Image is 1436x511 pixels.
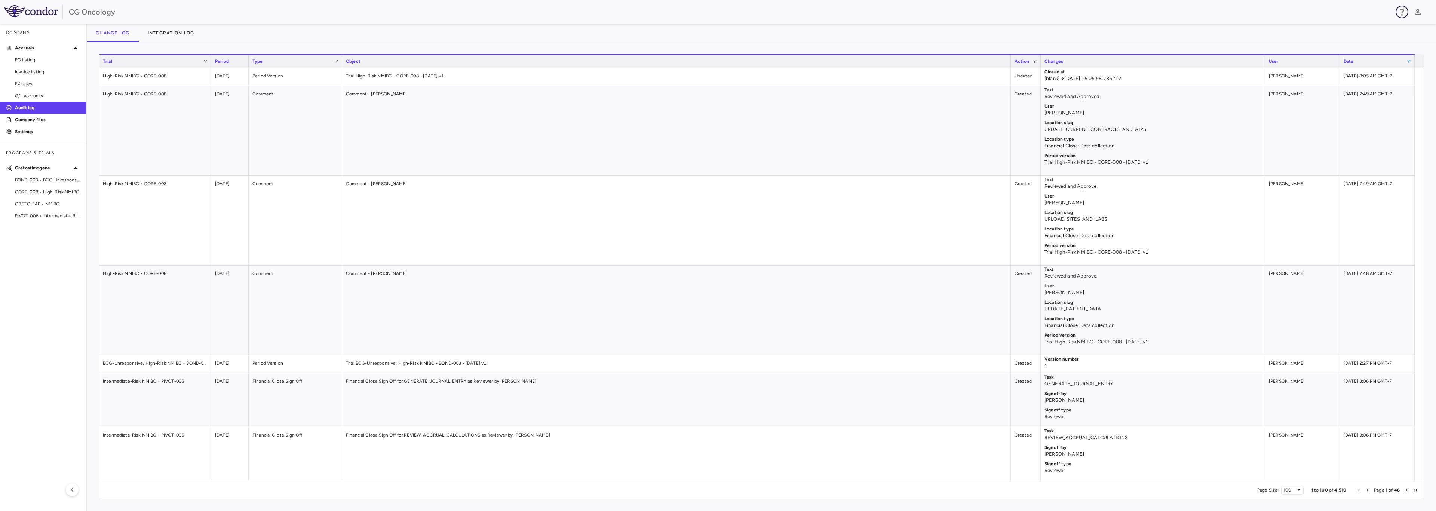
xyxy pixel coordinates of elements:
[1265,176,1340,265] div: [PERSON_NAME]
[1044,444,1261,451] p: Signoff by
[249,355,342,373] div: Period Version
[1344,59,1354,64] span: Date
[342,355,1011,373] div: Trial BCG-Unresponsive, High-Risk NMIBC - BOND-003 - [DATE] v1
[249,176,342,265] div: Comment
[1340,176,1415,265] div: [DATE] 7:49 AM GMT-7
[1044,143,1261,149] p: Financial Close: Data collection
[342,176,1011,265] div: Comment - [PERSON_NAME]
[1044,390,1261,397] p: Signoff by
[211,427,249,481] div: [DATE]
[1340,86,1415,175] div: [DATE] 7:49 AM GMT-7
[1044,407,1261,413] p: Signoff type
[1044,119,1261,126] p: Location slug
[15,201,80,207] span: CRETO-EAP • NMIBC
[15,56,80,63] span: PO listing
[1044,362,1261,369] p: 1
[342,373,1011,427] div: Financial Close Sign Off for GENERATE_JOURNAL_ENTRY as Reviewer by [PERSON_NAME]
[249,86,342,175] div: Comment
[1329,487,1333,493] span: of
[1044,159,1261,166] p: Trial High-Risk NMIBC - CORE-008 - [DATE] v1
[1044,322,1261,329] p: Financial Close: Data collection
[1044,413,1261,420] p: Reviewer
[139,24,203,42] button: Integration log
[15,116,80,123] p: Company files
[211,86,249,175] div: [DATE]
[1374,487,1384,493] span: Page
[1044,226,1261,232] p: Location type
[1340,68,1415,86] div: [DATE] 8:05 AM GMT-7
[1044,339,1261,345] p: Trial High-Risk NMIBC - CORE-008 - [DATE] v1
[15,177,80,183] span: BOND-003 • BCG-Unresponsive, High-Risk NMIBC
[1283,487,1297,493] div: 100
[1265,266,1340,355] div: [PERSON_NAME]
[1044,397,1261,404] p: [PERSON_NAME]
[103,59,112,64] span: Trial
[215,59,229,64] span: Period
[1044,282,1261,289] p: User
[1265,373,1340,427] div: [PERSON_NAME]
[346,59,360,64] span: Object
[1044,216,1261,223] p: UPLOAD_SITES_AND_LABS
[15,45,71,51] p: Accruals
[1044,356,1261,362] p: Version number
[1044,183,1261,190] p: Reviewed and Approve
[1044,136,1261,143] p: Location type
[1413,488,1418,492] div: Last Page
[252,59,263,64] span: Type
[249,373,342,427] div: Financial Close Sign Off
[1015,59,1029,64] span: Action
[99,355,211,373] div: BCG-Unresponsive, High-Risk NMIBC • BOND-003
[1044,68,1261,75] p: Closed at
[1044,380,1261,387] p: GENERATE_JOURNAL_ENTRY
[1281,486,1304,495] div: Page Size
[99,176,211,265] div: High-Risk NMIBC • CORE-008
[1011,68,1041,86] div: Updated
[1265,355,1340,373] div: [PERSON_NAME]
[1044,93,1261,100] p: Reviewed and Approved.
[1044,467,1261,474] p: Reviewer
[99,373,211,427] div: Intermediate-Risk NMIBC • PIVOT-006
[1011,176,1041,265] div: Created
[342,68,1011,86] div: Trial High-Risk NMIBC - CORE-008 - [DATE] v1
[1340,427,1415,481] div: [DATE] 3:06 PM GMT-7
[1011,427,1041,481] div: Created
[1334,487,1346,493] span: 4,510
[1044,249,1261,255] p: Trial High-Risk NMIBC - CORE-008 - [DATE] v1
[1044,209,1261,216] p: Location slug
[1340,266,1415,355] div: [DATE] 7:48 AM GMT-7
[1044,126,1261,133] p: UPDATE_CURRENT_CONTRACTS_AND_AIPS
[211,68,249,86] div: [DATE]
[1389,487,1393,493] span: of
[15,165,71,171] p: Cretostimogene
[4,5,58,17] img: logo-full-SnFGN8VE.png
[1404,488,1409,492] div: Next Page
[211,355,249,373] div: [DATE]
[87,24,139,42] button: Change log
[1394,487,1400,493] span: 46
[15,128,80,135] p: Settings
[1011,86,1041,175] div: Created
[1314,487,1319,493] span: to
[1011,373,1041,427] div: Created
[1044,176,1261,183] p: Text
[1044,332,1261,339] p: Period version
[1044,152,1261,159] p: Period version
[1044,75,1261,82] p: [blank] → [DATE] 15:05:58.785217
[1044,266,1261,273] p: Text
[1044,59,1063,64] span: Changes
[1044,451,1261,458] p: [PERSON_NAME]
[211,176,249,265] div: [DATE]
[1044,193,1261,199] p: User
[15,104,80,111] p: Audit log
[211,373,249,427] div: [DATE]
[1044,86,1261,93] p: Text
[1386,487,1387,493] span: 1
[1320,487,1328,493] span: 100
[1044,306,1261,312] p: UPDATE_PATIENT_DATA
[15,189,80,195] span: CORE-008 • High-Risk NMIBC
[1044,242,1261,249] p: Period version
[1257,487,1279,493] div: Page Size:
[1011,266,1041,355] div: Created
[15,80,80,87] span: FX rates
[15,68,80,75] span: Invoice listing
